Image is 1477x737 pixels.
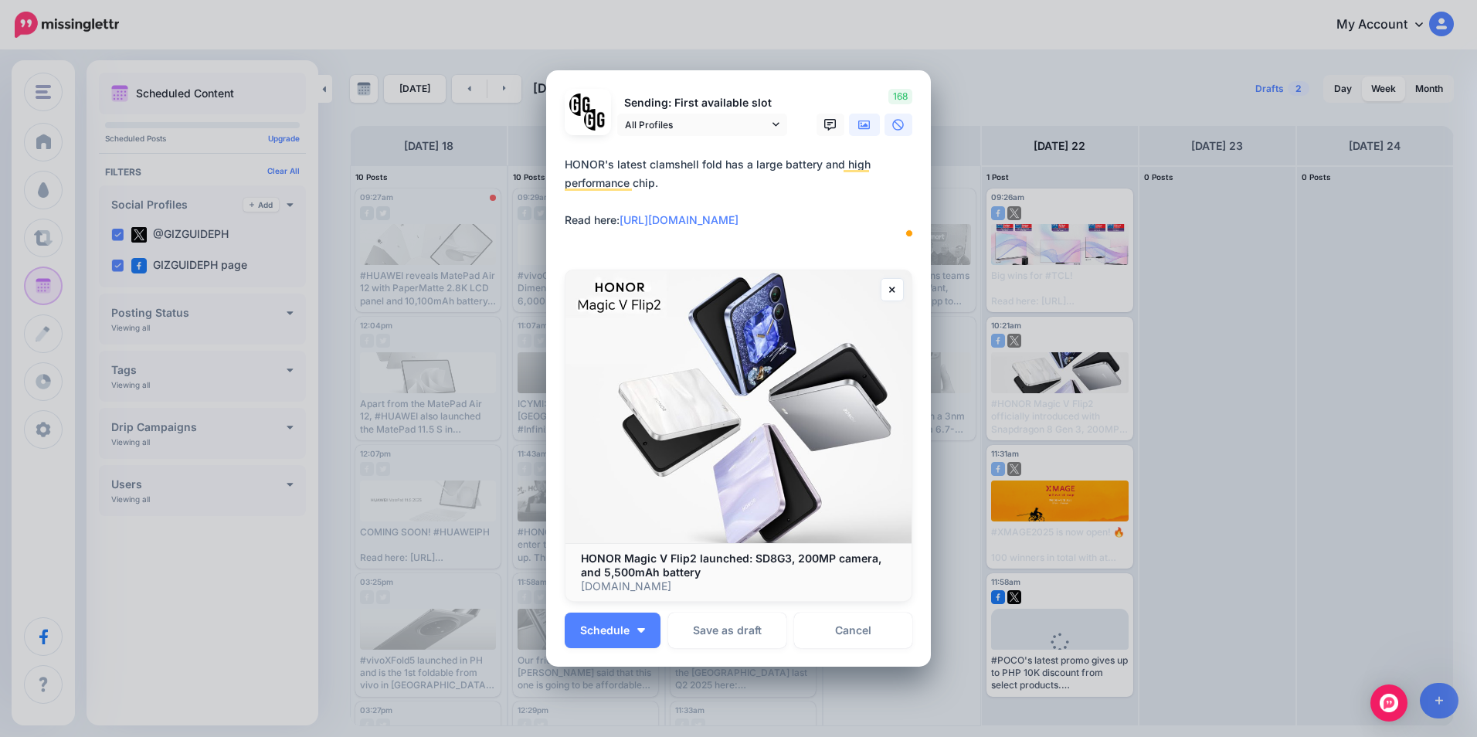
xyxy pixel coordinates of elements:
[565,155,920,248] textarea: To enrich screen reader interactions, please activate Accessibility in Grammarly extension settings
[569,93,592,116] img: 353459792_649996473822713_4483302954317148903_n-bsa138318.png
[565,270,912,543] img: HONOR Magic V Flip2 launched: SD8G3, 200MP camera, and 5,500mAh battery
[794,613,912,648] a: Cancel
[581,552,881,579] b: HONOR Magic V Flip2 launched: SD8G3, 200MP camera, and 5,500mAh battery
[617,94,787,112] p: Sending: First available slot
[668,613,786,648] button: Save as draft
[581,579,896,593] p: [DOMAIN_NAME]
[625,117,769,133] span: All Profiles
[888,89,912,104] span: 168
[1370,684,1407,722] div: Open Intercom Messenger
[580,625,630,636] span: Schedule
[565,613,660,648] button: Schedule
[584,109,606,131] img: JT5sWCfR-79925.png
[617,114,787,136] a: All Profiles
[565,155,920,229] div: HONOR's latest clamshell fold has a large battery and high performance chip. Read here:
[637,628,645,633] img: arrow-down-white.png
